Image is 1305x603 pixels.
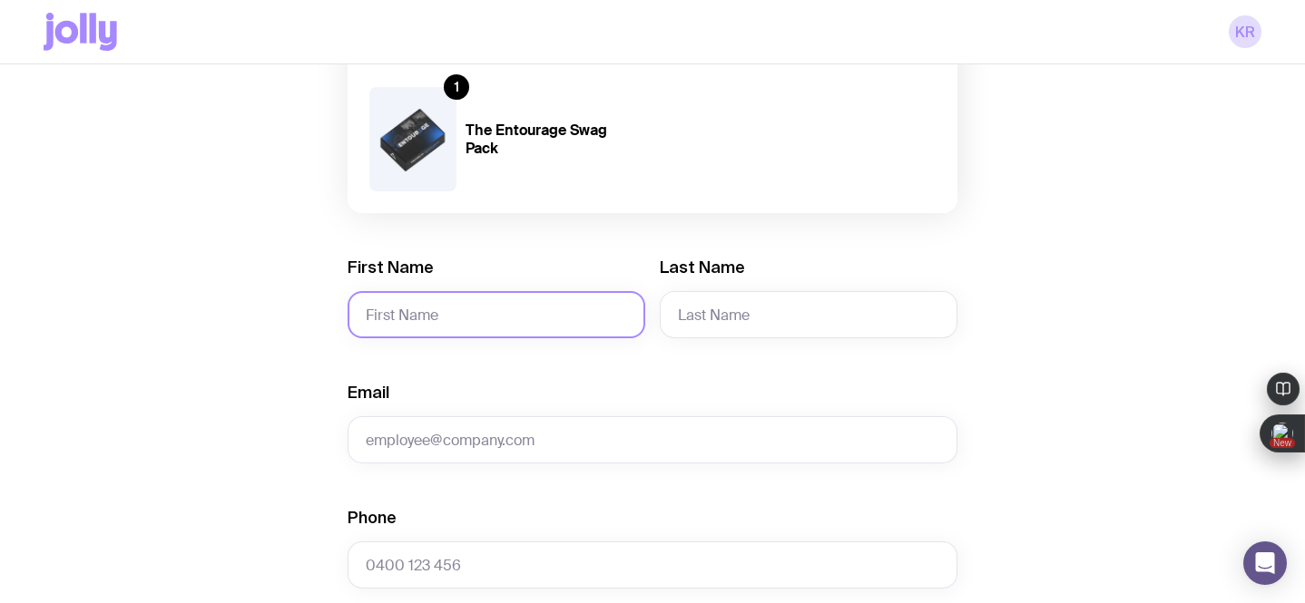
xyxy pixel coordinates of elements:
input: Last Name [660,291,957,338]
div: 1 [444,74,469,100]
input: First Name [348,291,645,338]
a: KR [1229,15,1261,48]
label: Last Name [660,257,745,278]
div: Open Intercom Messenger [1243,541,1287,585]
input: 0400 123 456 [348,541,957,588]
input: employee@company.com [348,416,957,463]
label: First Name [348,257,434,278]
label: Phone [348,507,397,529]
h4: The Entourage Swag Pack [466,122,642,158]
label: Email [348,382,389,404]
